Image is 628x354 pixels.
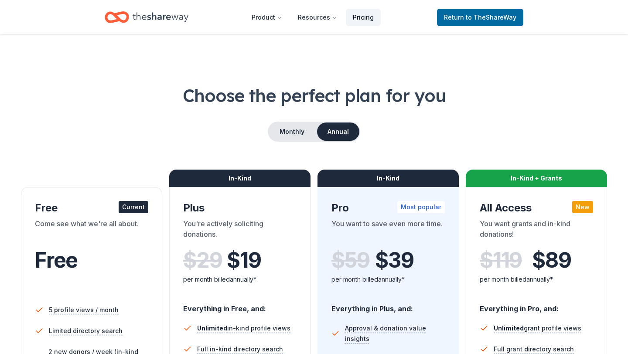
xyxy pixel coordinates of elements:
div: Everything in Free, and: [183,296,297,314]
div: Everything in Plus, and: [331,296,445,314]
div: All Access [480,201,593,215]
a: Pricing [346,9,381,26]
div: per month billed annually* [480,274,593,285]
span: to TheShareWay [466,14,516,21]
span: Limited directory search [49,326,123,336]
div: Everything in Pro, and: [480,296,593,314]
button: Monthly [269,123,315,141]
a: Returnto TheShareWay [437,9,523,26]
span: $ 89 [532,248,571,272]
h1: Choose the perfect plan for you [21,83,607,108]
span: Free [35,247,78,273]
button: Annual [317,123,359,141]
div: In-Kind + Grants [466,170,607,187]
span: $ 19 [227,248,261,272]
div: In-Kind [317,170,459,187]
div: Free [35,201,148,215]
div: New [572,201,593,213]
span: 5 profile views / month [49,305,119,315]
button: Resources [291,9,344,26]
div: Plus [183,201,297,215]
span: grant profile views [494,324,581,332]
div: per month billed annually* [183,274,297,285]
div: Pro [331,201,445,215]
a: Home [105,7,188,27]
div: You want grants and in-kind donations! [480,218,593,243]
div: In-Kind [169,170,311,187]
span: Unlimited [494,324,524,332]
span: Approval & donation value insights [345,323,445,344]
span: Unlimited [197,324,227,332]
div: Come see what we're all about. [35,218,148,243]
span: Return [444,12,516,23]
div: You want to save even more time. [331,218,445,243]
nav: Main [245,7,381,27]
div: Most popular [397,201,445,213]
button: Product [245,9,289,26]
div: Current [119,201,148,213]
span: in-kind profile views [197,324,290,332]
div: You're actively soliciting donations. [183,218,297,243]
span: $ 39 [375,248,413,272]
div: per month billed annually* [331,274,445,285]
